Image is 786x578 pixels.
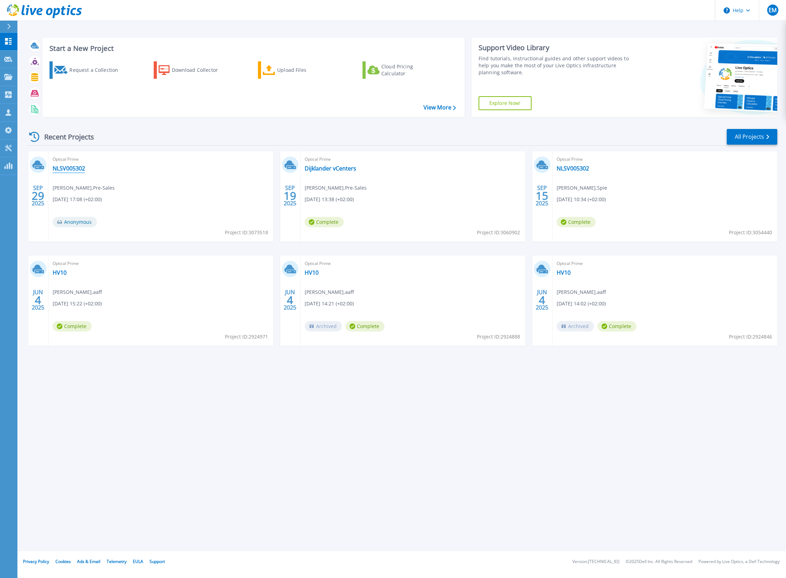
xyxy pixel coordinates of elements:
div: Support Video Library [479,43,636,52]
span: [PERSON_NAME] , Pre-Sales [53,184,115,192]
span: Project ID: 3073518 [225,229,268,236]
div: JUN 2025 [31,287,45,313]
span: Project ID: 2924971 [225,333,268,341]
span: [DATE] 14:02 (+02:00) [557,300,606,307]
a: HV10 [557,269,571,276]
a: Explore Now! [479,96,532,110]
span: [DATE] 17:08 (+02:00) [53,196,102,203]
a: Dijklander vCenters [305,165,356,172]
span: Optical Prime [53,155,269,163]
span: [DATE] 15:22 (+02:00) [53,300,102,307]
span: Complete [305,217,344,227]
li: © 2025 Dell Inc. All Rights Reserved [626,560,692,564]
div: Cloud Pricing Calculator [381,63,437,77]
a: Request a Collection [49,61,127,79]
span: Optical Prime [53,260,269,267]
span: [PERSON_NAME] , aaff [53,288,102,296]
span: Complete [557,217,596,227]
span: EM [769,7,777,13]
a: EULA [133,558,143,564]
span: [DATE] 10:34 (+02:00) [557,196,606,203]
a: HV10 [53,269,67,276]
div: SEP 2025 [535,183,549,208]
span: 4 [287,297,293,303]
span: Complete [53,321,92,332]
span: [PERSON_NAME] , aaff [305,288,354,296]
div: JUN 2025 [535,287,549,313]
span: 19 [284,193,296,199]
span: 15 [536,193,548,199]
a: View More [423,104,456,111]
a: Cookies [55,558,71,564]
span: [PERSON_NAME] , Pre-Sales [305,184,367,192]
div: Upload Files [277,63,333,77]
span: Archived [305,321,342,332]
span: Archived [557,321,594,332]
span: Anonymous [53,217,97,227]
a: NLSV005302 [557,165,589,172]
span: Project ID: 3060902 [477,229,520,236]
span: 4 [539,297,545,303]
a: Privacy Policy [23,558,49,564]
a: Ads & Email [77,558,100,564]
a: Support [150,558,165,564]
div: Recent Projects [27,128,104,145]
span: Project ID: 2924888 [477,333,520,341]
span: Optical Prime [305,260,521,267]
div: Request a Collection [69,63,125,77]
a: All Projects [727,129,777,145]
div: JUN 2025 [283,287,297,313]
a: Download Collector [154,61,231,79]
a: NLSV005302 [53,165,85,172]
li: Version: [TECHNICAL_ID] [572,560,619,564]
a: Upload Files [258,61,336,79]
li: Powered by Live Optics, a Dell Technology [699,560,780,564]
span: Optical Prime [557,155,773,163]
span: 29 [32,193,44,199]
span: Complete [345,321,384,332]
h3: Start a New Project [49,45,456,52]
span: Project ID: 2924846 [729,333,772,341]
div: SEP 2025 [283,183,297,208]
span: 4 [35,297,41,303]
span: [DATE] 14:21 (+02:00) [305,300,354,307]
div: Download Collector [172,63,228,77]
span: [DATE] 13:38 (+02:00) [305,196,354,203]
div: SEP 2025 [31,183,45,208]
span: Project ID: 3054440 [729,229,772,236]
span: Optical Prime [557,260,773,267]
div: Find tutorials, instructional guides and other support videos to help you make the most of your L... [479,55,636,76]
span: Complete [597,321,636,332]
a: HV10 [305,269,319,276]
span: [PERSON_NAME] , Spie [557,184,607,192]
span: [PERSON_NAME] , aaff [557,288,606,296]
span: Optical Prime [305,155,521,163]
a: Cloud Pricing Calculator [363,61,440,79]
a: Telemetry [107,558,127,564]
